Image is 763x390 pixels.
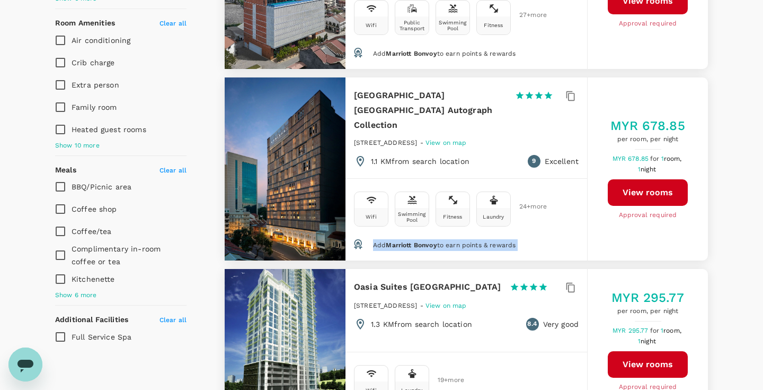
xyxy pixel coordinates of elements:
span: View on map [425,302,467,309]
span: 1 [638,166,658,173]
span: Clear all [159,20,187,27]
span: Marriott Bonvoy [386,241,437,249]
span: night [641,337,656,345]
div: Fitness [443,214,462,220]
span: [STREET_ADDRESS] [354,139,417,146]
span: Coffee shop [72,205,117,213]
span: - [420,302,425,309]
span: room, [664,155,682,162]
div: Wifi [366,22,377,28]
span: Approval required [619,210,677,221]
span: 1 [661,155,684,162]
span: Kitchenette [72,275,115,283]
span: Show 10 more [55,141,100,151]
span: 27 + more [519,12,535,19]
span: BBQ/Picnic area [72,183,131,191]
span: 9 [532,156,536,167]
span: 24 + more [519,203,535,210]
span: 8.4 [527,319,537,330]
h5: MYR 678.85 [610,117,685,134]
div: Swimming Pool [397,211,427,223]
span: for [650,327,661,334]
p: Excellent [545,156,579,167]
span: Clear all [159,316,187,324]
div: Fitness [484,22,503,28]
span: Air conditioning [72,36,130,45]
span: MYR 295.77 [613,327,650,334]
span: per room, per night [611,306,684,317]
span: for [650,155,661,162]
span: [STREET_ADDRESS] [354,302,417,309]
p: 1.3 KM from search location [371,319,472,330]
span: View on map [425,139,467,146]
h5: MYR 295.77 [611,289,684,306]
span: Extra person [72,81,119,89]
div: Swimming Pool [438,20,467,31]
span: Add to earn points & rewards [373,241,516,249]
button: View rooms [608,179,688,206]
span: 19 + more [438,377,454,384]
span: Crib charge [72,58,115,67]
span: Marriott Bonvoy [386,50,437,57]
span: Complimentary in-room coffee or tea [72,245,161,266]
div: Laundry [483,214,504,220]
iframe: Button to launch messaging window [8,348,42,382]
h6: Oasia Suites [GEOGRAPHIC_DATA] [354,280,501,294]
span: 1 [661,327,683,334]
span: Full Service Spa [72,333,131,341]
span: Coffee/tea [72,227,112,236]
button: View rooms [608,351,688,378]
span: Clear all [159,167,187,174]
span: per room, per night [610,134,685,145]
h6: Room Amenities [55,18,115,29]
span: Approval required [619,19,677,29]
div: Public Transport [397,20,427,31]
h6: Additional Facilities [55,314,128,326]
h6: [GEOGRAPHIC_DATA] [GEOGRAPHIC_DATA] Autograph Collection [354,88,507,133]
a: View on map [425,138,467,146]
span: Heated guest rooms [72,125,146,134]
span: night [641,166,656,173]
span: Family room [72,103,117,111]
h6: Meals [55,164,76,176]
div: Wifi [366,214,377,220]
span: 1 [638,337,658,345]
span: Add to earn points & rewards [373,50,516,57]
p: 1.1 KM from search location [371,156,469,167]
span: - [420,139,425,146]
a: View on map [425,301,467,309]
span: room, [663,327,681,334]
span: Show 6 more [55,290,97,301]
span: MYR 678.85 [613,155,651,162]
p: Very good [543,319,579,330]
